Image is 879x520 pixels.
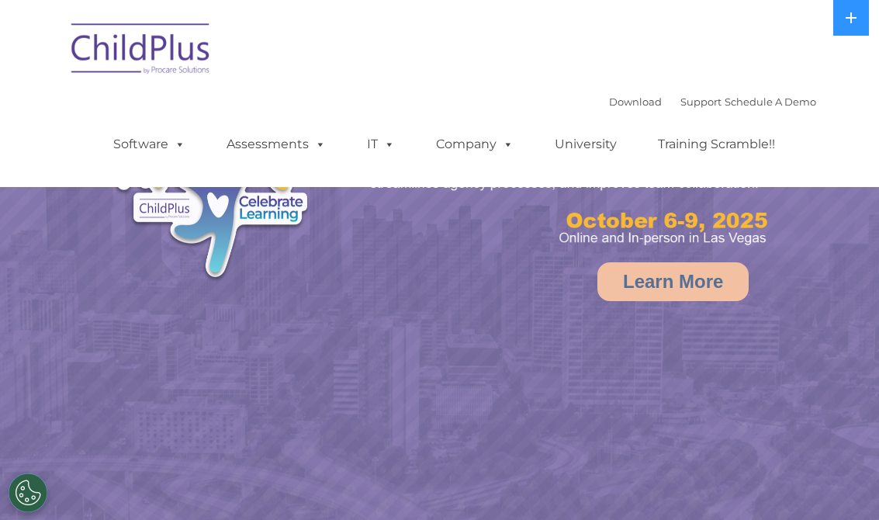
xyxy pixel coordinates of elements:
a: Schedule A Demo [725,95,816,108]
button: Cookies Settings [9,473,47,512]
a: Company [420,129,529,160]
img: ChildPlus by Procare Solutions [64,12,219,90]
a: Training Scramble!! [642,129,791,160]
a: Software [98,129,201,160]
a: Support [680,95,722,108]
font: | [609,95,816,108]
a: Download [609,95,662,108]
a: Assessments [211,129,341,160]
a: University [539,129,632,160]
a: Learn More [597,262,749,301]
a: IT [351,129,410,160]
